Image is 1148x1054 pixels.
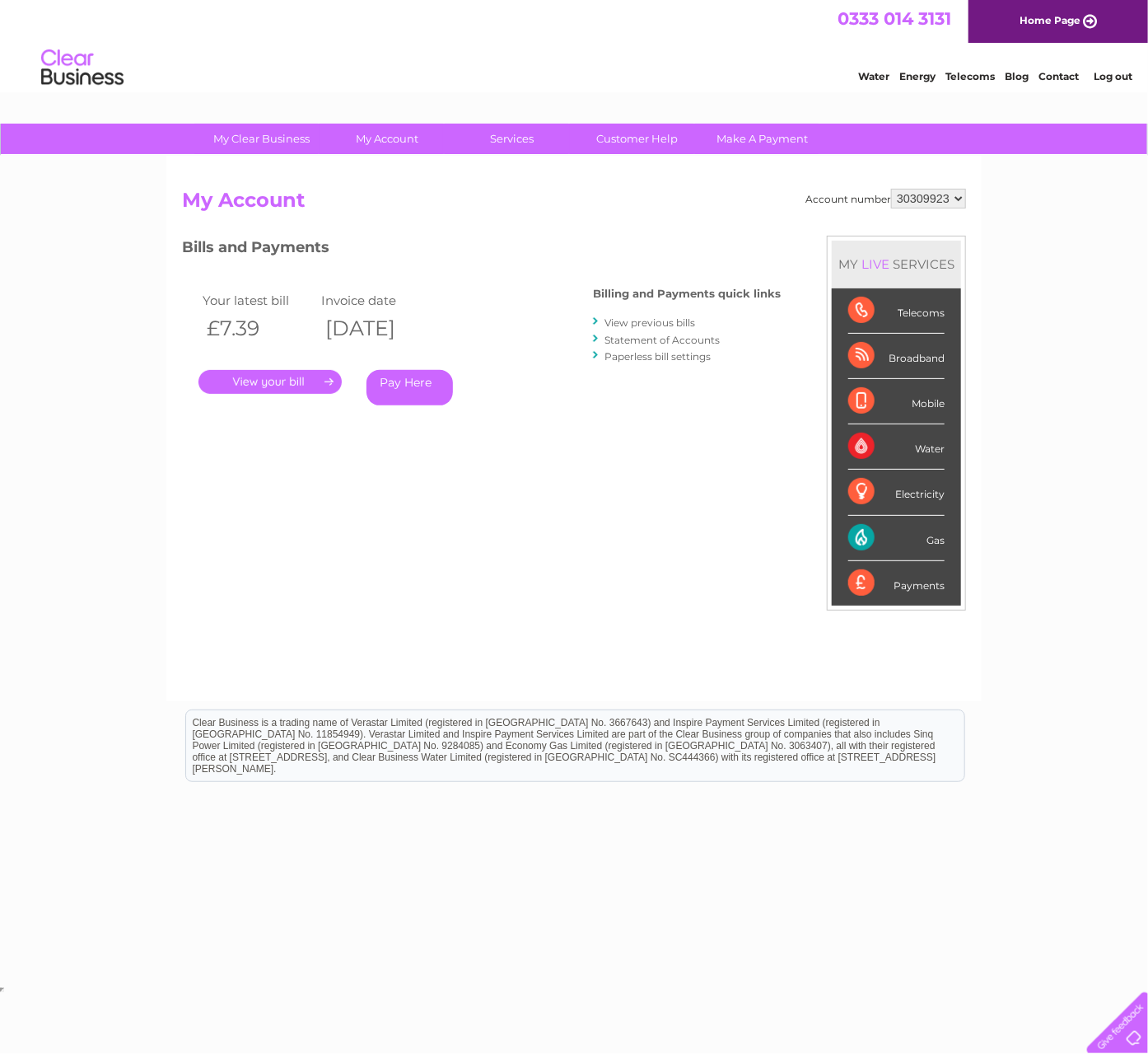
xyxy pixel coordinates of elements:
a: Customer Help [570,124,706,154]
a: 0333 014 3131 [838,8,951,29]
a: Blog [1005,70,1029,82]
a: Make A Payment [695,124,831,154]
div: Payments [848,561,945,606]
div: Broadband [848,334,945,379]
a: Paperless bill settings [604,350,711,363]
h2: My Account [182,189,966,220]
td: Invoice date [317,289,436,312]
a: Services [445,124,581,154]
div: LIVE [858,256,893,272]
th: [DATE] [317,312,436,345]
a: My Clear Business [194,124,330,154]
a: Contact [1038,70,1079,82]
a: Pay Here [366,370,453,405]
h3: Bills and Payments [182,236,781,265]
div: Clear Business is a trading name of Verastar Limited (registered in [GEOGRAPHIC_DATA] No. 3667643... [186,9,964,80]
img: logo.png [40,43,124,93]
td: Your latest bill [198,289,317,312]
th: £7.39 [198,312,317,345]
div: Gas [848,516,945,561]
a: Log out [1094,70,1132,82]
a: Water [858,70,889,82]
div: Telecoms [848,288,945,334]
h4: Billing and Payments quick links [593,288,781,300]
a: Telecoms [945,70,995,82]
a: Energy [899,70,936,82]
a: . [198,370,342,394]
div: Electricity [848,470,945,515]
div: Account number [805,189,966,208]
div: Water [848,424,945,470]
a: Statement of Accounts [604,334,720,346]
a: View previous bills [604,316,695,329]
a: My Account [320,124,455,154]
div: MY SERVICES [832,241,961,288]
div: Mobile [848,379,945,424]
